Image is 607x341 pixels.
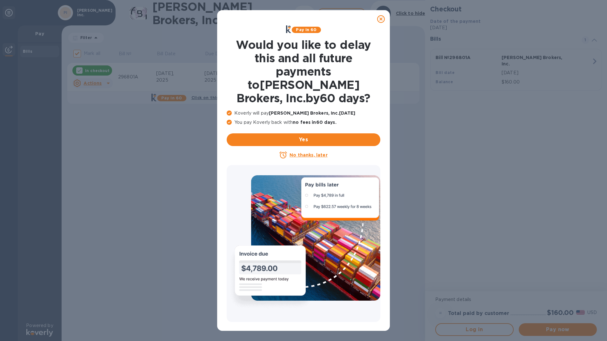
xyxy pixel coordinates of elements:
[269,110,355,116] b: [PERSON_NAME] Brokers, Inc. [DATE]
[227,38,380,105] h1: Would you like to delay this and all future payments to [PERSON_NAME] Brokers, Inc. by 60 days ?
[227,119,380,126] p: You pay Koverly back with
[232,136,375,144] span: Yes
[227,110,380,117] p: Koverly will pay
[290,152,327,157] u: No thanks, later
[296,27,317,32] b: Pay in 60
[227,133,380,146] button: Yes
[293,120,336,125] b: no fees in 60 days .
